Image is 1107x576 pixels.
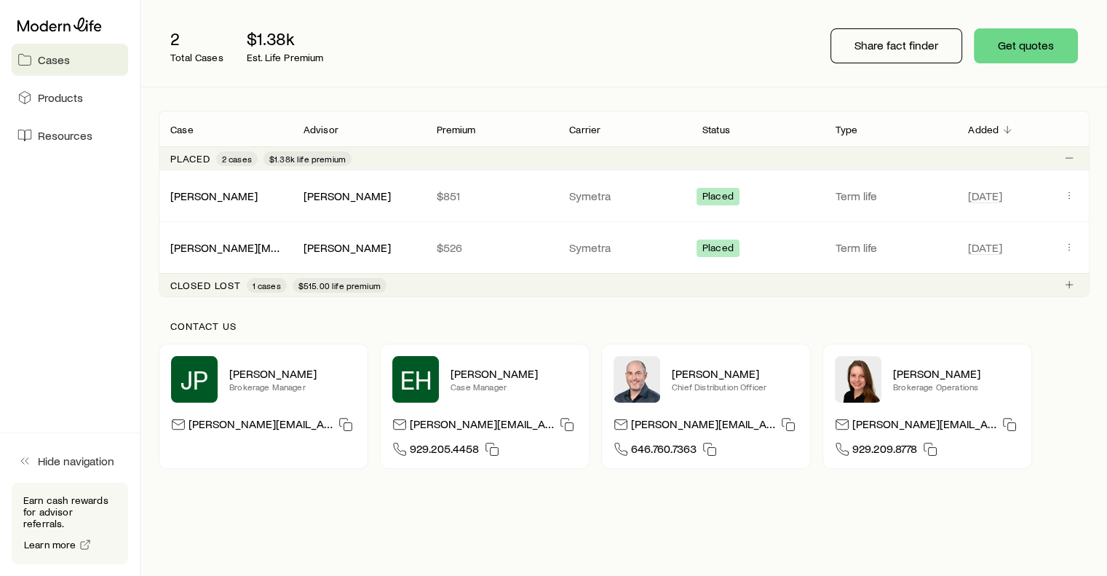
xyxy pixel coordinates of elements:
p: Total Cases [170,52,223,63]
p: Case Manager [451,381,577,392]
p: Carrier [569,124,600,135]
span: [DATE] [968,189,1002,203]
p: Earn cash rewards for advisor referrals. [23,494,116,529]
div: [PERSON_NAME] [303,240,391,256]
a: Products [12,82,128,114]
span: Learn more [24,540,76,550]
span: 929.205.4458 [410,441,479,461]
button: Hide navigation [12,445,128,477]
span: Placed [702,190,734,205]
p: Term life [836,240,945,255]
p: $851 [436,189,546,203]
button: Share fact finder [830,28,962,63]
div: Earn cash rewards for advisor referrals.Learn more [12,483,128,564]
span: Products [38,90,83,105]
span: Resources [38,128,92,143]
span: Placed [702,242,734,257]
p: [PERSON_NAME][EMAIL_ADDRESS][DOMAIN_NAME] [410,417,554,436]
p: Est. Life Premium [247,52,324,63]
p: [PERSON_NAME][EMAIL_ADDRESS][DOMAIN_NAME] [852,417,996,436]
span: JP [180,365,208,394]
p: Advisor [303,124,338,135]
p: Brokerage Operations [893,381,1020,392]
p: Chief Distribution Officer [672,381,798,392]
img: Dan Pierson [614,356,660,403]
div: Client cases [159,111,1090,297]
p: Contact us [170,320,1078,332]
span: 1 cases [253,280,281,291]
p: [PERSON_NAME] [893,366,1020,381]
span: Hide navigation [38,454,114,468]
p: Placed [170,153,210,165]
span: 2 cases [222,153,252,165]
span: EH [400,365,432,394]
p: Status [702,124,730,135]
button: Get quotes [974,28,1078,63]
p: $1.38k [247,28,324,49]
p: Closed lost [170,280,241,291]
p: [PERSON_NAME][EMAIL_ADDRESS][DOMAIN_NAME] [189,417,333,436]
p: 2 [170,28,223,49]
a: Cases [12,44,128,76]
span: [DATE] [968,240,1002,255]
span: $1.38k life premium [269,153,346,165]
div: [PERSON_NAME] [170,189,258,204]
p: [PERSON_NAME] [672,366,798,381]
p: Type [836,124,858,135]
p: Symetra [569,189,679,203]
div: [PERSON_NAME] [303,189,391,204]
div: [PERSON_NAME][MEDICAL_DATA] [170,240,280,256]
p: Brokerage Manager [229,381,356,392]
span: Cases [38,52,70,67]
a: [PERSON_NAME] [170,189,258,202]
p: $526 [436,240,546,255]
p: [PERSON_NAME] [451,366,577,381]
span: 646.760.7363 [631,441,697,461]
p: [PERSON_NAME] [229,366,356,381]
img: Ellen Wall [835,356,881,403]
p: Added [968,124,999,135]
a: [PERSON_NAME][MEDICAL_DATA] [170,240,345,254]
p: Term life [836,189,945,203]
p: Premium [436,124,475,135]
p: Case [170,124,194,135]
p: [PERSON_NAME][EMAIL_ADDRESS][DOMAIN_NAME] [631,417,775,436]
span: $515.00 life premium [298,280,381,291]
span: 929.209.8778 [852,441,917,461]
p: Share fact finder [854,38,938,52]
p: Symetra [569,240,679,255]
a: Resources [12,119,128,151]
